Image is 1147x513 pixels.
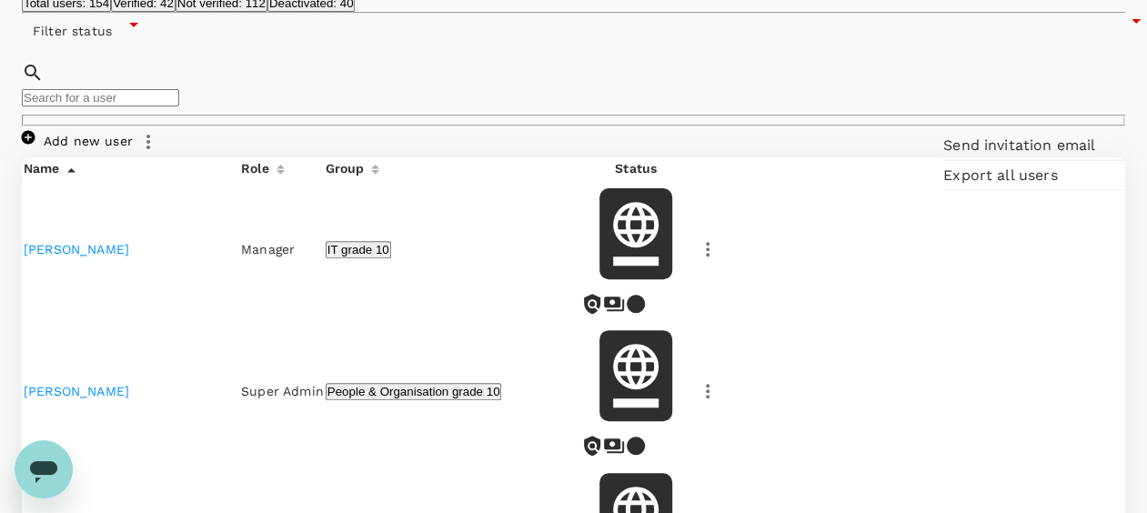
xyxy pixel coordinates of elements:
div: Send invitation email [943,135,1125,161]
span: Manager [241,242,295,256]
span: Export all users [943,165,1125,186]
span: People & Organisation grade 10 [327,385,500,398]
button: IT grade 10 [326,241,391,258]
div: Role [234,152,269,177]
span: IT grade 10 [327,243,389,256]
span: Super Admin [241,384,324,398]
a: [PERSON_NAME] [24,384,129,398]
button: People & Organisation grade 10 [326,383,502,400]
span: Filter status [22,24,123,38]
a: Add new user [22,134,133,148]
span: Send invitation email [943,135,1125,156]
th: Status [581,159,690,177]
div: Filter status [22,14,1125,40]
a: [PERSON_NAME] [24,242,129,256]
iframe: Button to launch messaging window [15,440,73,498]
div: Name [16,152,60,177]
div: Export all users [943,165,1125,191]
div: Group [318,152,365,177]
input: Search for a user [22,89,179,106]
